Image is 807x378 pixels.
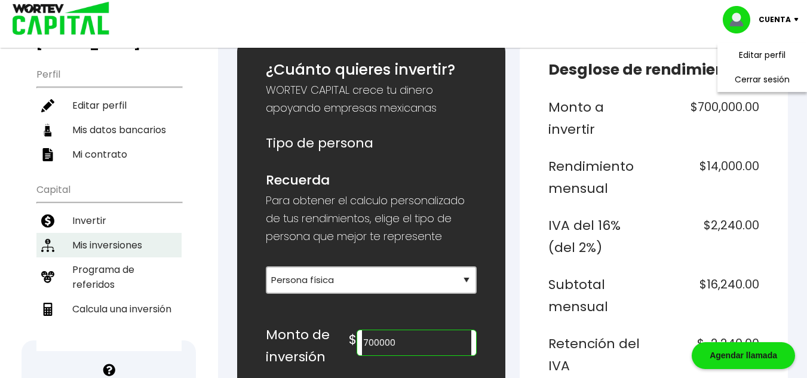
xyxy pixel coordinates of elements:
a: Mis datos bancarios [36,118,182,142]
h6: IVA del 16% (del 2%) [548,214,649,259]
ul: Perfil [36,61,182,167]
h6: Rendimiento mensual [548,155,649,200]
a: Programa de referidos [36,257,182,297]
a: Invertir [36,208,182,233]
h5: Desglose de rendimientos [548,59,759,81]
h6: $2,240.00 [658,214,759,259]
img: inversiones-icon.6695dc30.svg [41,239,54,252]
img: invertir-icon.b3b967d7.svg [41,214,54,228]
img: profile-image [723,6,759,33]
a: Calcula una inversión [36,297,182,321]
img: contrato-icon.f2db500c.svg [41,148,54,161]
a: Mi contrato [36,142,182,167]
h6: $700,000.00 [658,96,759,141]
h6: Monto a invertir [548,96,649,141]
ul: Capital [36,176,182,351]
h6: Tipo de persona [266,132,477,155]
a: Editar perfil [739,49,785,62]
h6: $ [349,328,357,351]
div: Agendar llamada [692,342,795,369]
img: icon-down [791,18,807,21]
a: Mis inversiones [36,233,182,257]
h6: $14,000.00 [658,155,759,200]
a: Editar perfil [36,93,182,118]
p: WORTEV CAPITAL crece tu dinero apoyando empresas mexicanas [266,81,477,117]
p: Para obtener el calculo personalizado de tus rendimientos, elige el tipo de persona que mejor te ... [266,192,477,245]
img: calculadora-icon.17d418c4.svg [41,303,54,316]
h6: $16,240.00 [658,273,759,318]
p: Cuenta [759,11,791,29]
img: editar-icon.952d3147.svg [41,99,54,112]
img: recomiendanos-icon.9b8e9327.svg [41,271,54,284]
h3: Buen día, [36,21,182,51]
img: datos-icon.10cf9172.svg [41,124,54,137]
h6: Subtotal mensual [548,273,649,318]
h6: Monto de inversión [266,324,349,368]
h5: ¿Cuánto quieres invertir? [266,59,477,81]
h6: Recuerda [266,169,477,192]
